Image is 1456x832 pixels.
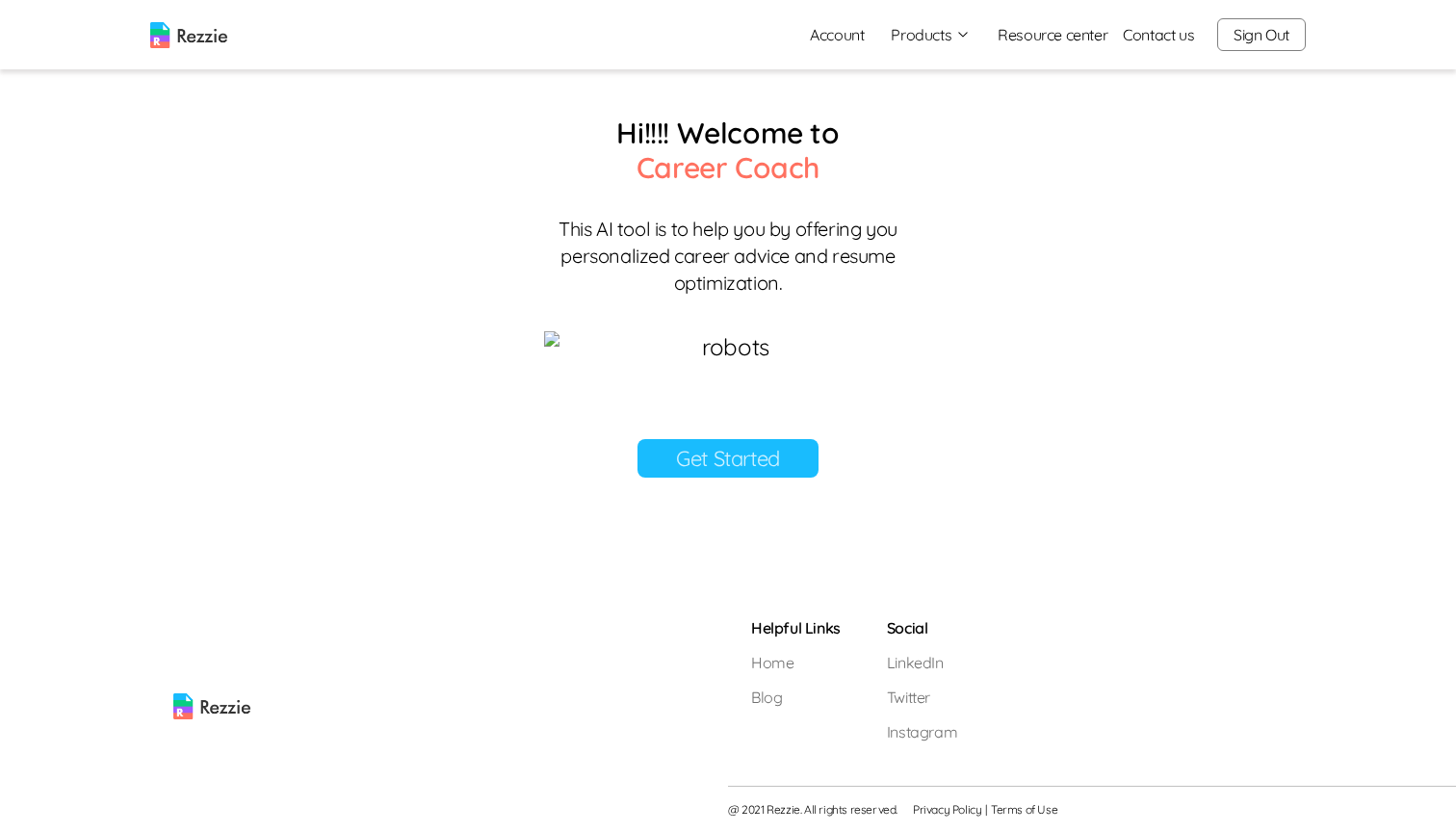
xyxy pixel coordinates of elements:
[544,331,912,362] img: robots
[1123,23,1194,46] a: Contact us
[751,651,841,674] a: Home
[555,116,901,185] p: Hi!!!! Welcome to
[637,149,819,186] span: Career Coach
[150,22,227,48] img: logo
[544,216,912,297] p: This AI tool is to help you by offering you personalized career advice and resume optimization.
[751,616,841,639] h5: Helpful Links
[991,802,1057,818] a: Terms of Use
[728,802,897,818] span: @ 2021 Rezzie. All rights reserved.
[794,15,879,54] a: Account
[887,651,957,674] a: LinkedIn
[998,23,1107,46] a: Resource center
[891,23,971,46] button: Products
[173,616,250,719] img: rezzie logo
[1217,18,1306,51] button: Sign Out
[913,802,981,818] a: Privacy Policy
[751,686,841,709] a: Blog
[985,802,987,818] span: |
[887,720,957,743] a: Instagram
[887,686,957,709] a: Twitter
[637,439,819,478] a: Get Started
[887,616,957,639] h5: Social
